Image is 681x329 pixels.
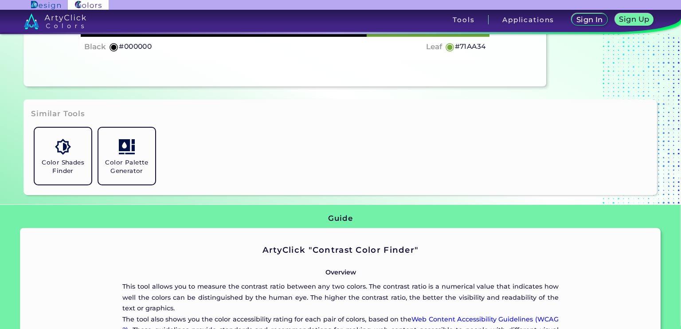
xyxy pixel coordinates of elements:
a: Color Palette Generator [95,124,159,188]
a: Color Shades Finder [31,124,95,188]
h5: Sign In [578,16,602,23]
img: icon_color_shades.svg [55,139,70,154]
p: This tool allows you to measure the contrast ratio between any two colors. The contrast ratio is ... [122,281,558,313]
h3: Applications [502,16,554,23]
h5: ◉ [109,41,119,52]
h5: Sign Up [621,16,648,23]
a: Sign Up [617,14,652,25]
h5: Color Palette Generator [102,158,152,175]
a: Sign In [573,14,606,25]
p: Overview [122,267,558,278]
h5: #000000 [119,41,152,52]
img: ArtyClick Design logo [31,1,61,9]
img: icon_col_pal_col.svg [119,139,134,154]
h5: ◉ [445,41,455,52]
h4: Leaf [426,40,442,53]
h5: #71AA34 [455,41,486,52]
h5: Color Shades Finder [38,158,88,175]
h3: Similar Tools [31,109,85,119]
img: logo_artyclick_colors_white.svg [24,13,86,29]
h4: Black [84,40,106,53]
h3: Tools [453,16,474,23]
h2: ArtyClick "Contrast Color Finder" [122,244,558,256]
h3: Guide [328,213,352,224]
